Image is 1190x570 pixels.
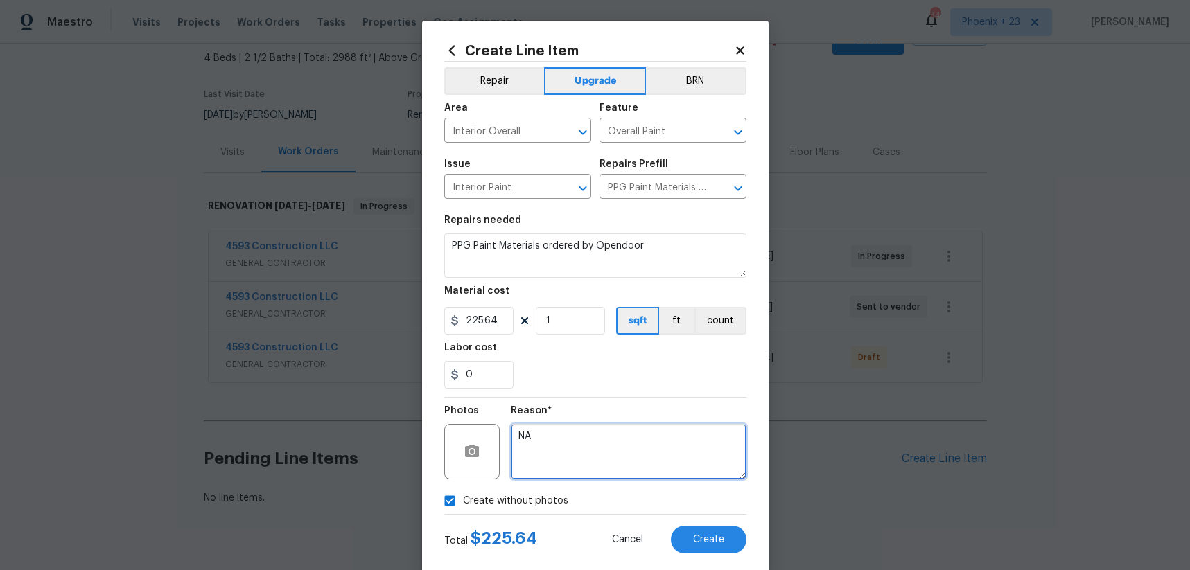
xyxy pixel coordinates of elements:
[444,103,468,113] h5: Area
[544,67,646,95] button: Upgrade
[659,307,694,335] button: ft
[600,103,638,113] h5: Feature
[573,179,593,198] button: Open
[616,307,659,335] button: sqft
[511,406,552,416] h5: Reason*
[573,123,593,142] button: Open
[600,159,668,169] h5: Repairs Prefill
[444,406,479,416] h5: Photos
[444,159,471,169] h5: Issue
[590,526,665,553] button: Cancel
[444,286,509,296] h5: Material cost
[463,494,568,508] span: Create without photos
[444,215,521,225] h5: Repairs needed
[444,343,497,353] h5: Labor cost
[444,531,537,548] div: Total
[444,43,734,58] h2: Create Line Item
[511,424,746,479] textarea: NA
[471,530,537,546] span: $ 225.64
[694,307,746,335] button: count
[444,67,545,95] button: Repair
[646,67,746,95] button: BRN
[693,535,724,545] span: Create
[444,233,746,278] textarea: PPG Paint Materials ordered by Opendoor
[671,526,746,553] button: Create
[728,123,748,142] button: Open
[612,535,643,545] span: Cancel
[728,179,748,198] button: Open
